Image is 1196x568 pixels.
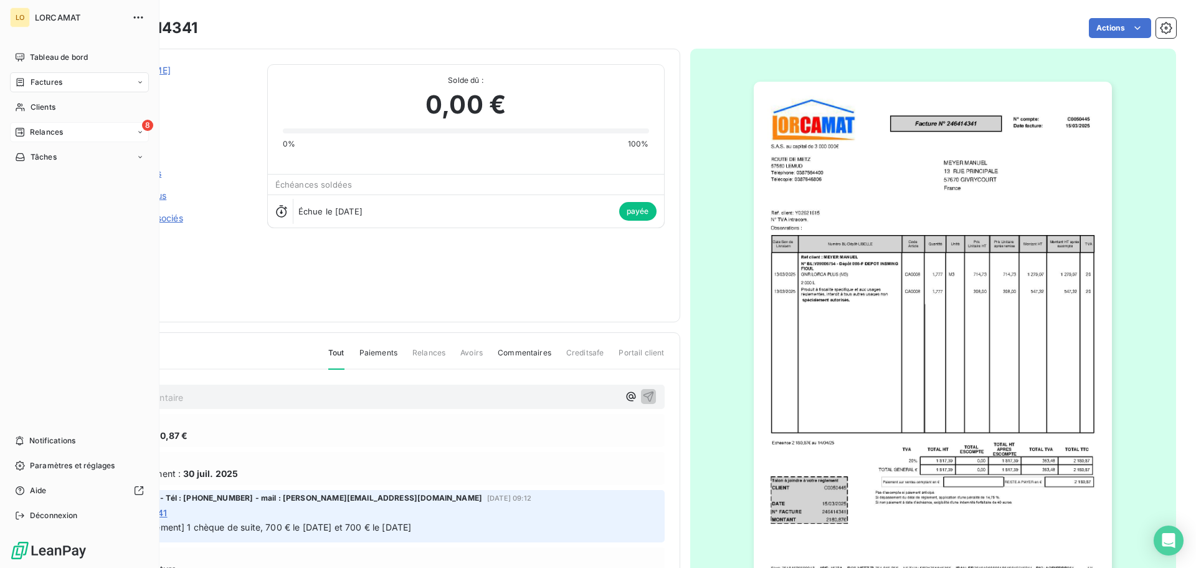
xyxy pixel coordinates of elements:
[283,138,295,150] span: 0%
[30,510,78,521] span: Déconnexion
[31,152,57,163] span: Tâches
[31,77,62,88] span: Factures
[142,120,153,131] span: 8
[98,79,252,89] span: C0050445
[619,202,657,221] span: payée
[498,347,551,368] span: Commentaires
[487,494,531,502] span: [DATE] 09:12
[328,347,344,370] span: Tout
[298,206,363,216] span: Échue le [DATE]
[183,467,238,480] span: 30 juil. 2025
[35,12,125,22] span: LORCAMAT
[94,493,482,504] span: [PERSON_NAME] - Tél : [PHONE_NUMBER] - mail : [PERSON_NAME][EMAIL_ADDRESS][DOMAIN_NAME]
[619,347,664,368] span: Portail client
[10,97,149,117] a: Clients
[359,347,397,368] span: Paiements
[31,102,55,113] span: Clients
[10,456,149,476] a: Paramètres et réglages
[30,127,63,138] span: Relances
[10,72,149,92] a: Factures
[10,481,149,501] a: Aide
[283,75,649,86] span: Solde dû :
[30,460,115,471] span: Paramètres et réglages
[628,138,649,150] span: 100%
[566,347,604,368] span: Creditsafe
[460,347,483,368] span: Avoirs
[10,147,149,167] a: Tâches
[30,485,47,496] span: Aide
[30,52,88,63] span: Tableau de bord
[1154,526,1184,556] div: Open Intercom Messenger
[10,541,87,561] img: Logo LeanPay
[10,122,149,142] a: 8Relances
[412,347,445,368] span: Relances
[425,86,506,123] span: 0,00 €
[1089,18,1151,38] button: Actions
[29,435,75,446] span: Notifications
[10,7,30,27] div: LO
[275,180,353,190] span: Échéances soldées
[10,47,149,67] a: Tableau de bord
[83,522,411,532] span: [Promesse de paiement] 1 chèque de suite, 700 € le [DATE] et 700 € le [DATE]
[143,429,188,442] span: 2 180,87 €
